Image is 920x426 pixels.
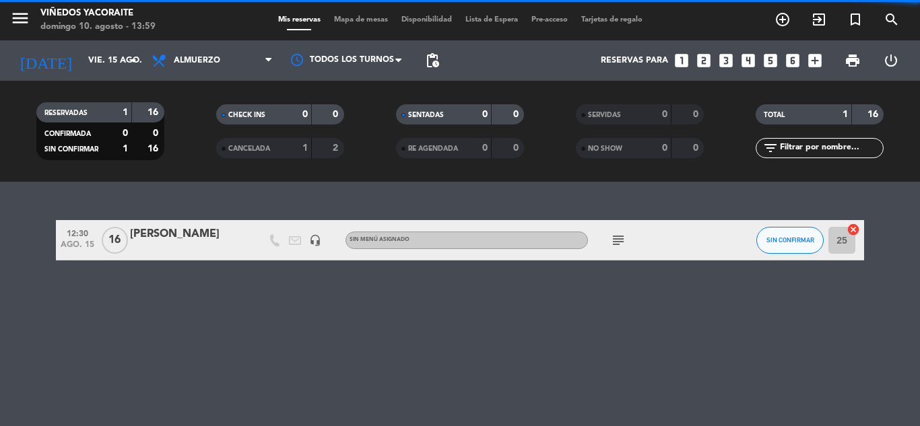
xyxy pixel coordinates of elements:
input: Filtrar por nombre... [779,141,883,155]
span: SENTADAS [408,112,444,118]
strong: 0 [513,110,521,119]
span: SIN CONFIRMAR [44,146,98,153]
i: looks_5 [762,52,779,69]
span: Sin menú asignado [350,237,409,242]
strong: 1 [302,143,308,153]
strong: 0 [662,143,667,153]
strong: 16 [147,144,161,153]
i: exit_to_app [811,11,827,28]
button: SIN CONFIRMAR [756,227,824,254]
i: headset_mic [309,234,321,246]
span: SIN CONFIRMAR [766,236,814,244]
strong: 0 [482,110,488,119]
span: 16 [102,227,128,254]
strong: 1 [123,108,128,117]
i: [DATE] [10,46,81,75]
span: Tarjetas de regalo [574,16,649,24]
span: RE AGENDADA [408,145,458,152]
i: add_circle_outline [775,11,791,28]
strong: 0 [693,110,701,119]
span: CONFIRMADA [44,131,91,137]
span: Almuerzo [174,56,220,65]
strong: 0 [482,143,488,153]
strong: 16 [867,110,881,119]
span: SERVIDAS [588,112,621,118]
i: arrow_drop_down [125,52,141,69]
strong: 1 [843,110,848,119]
i: filter_list [762,140,779,156]
strong: 0 [302,110,308,119]
span: pending_actions [424,52,440,69]
div: LOG OUT [872,40,910,81]
i: menu [10,8,30,28]
span: Disponibilidad [395,16,459,24]
strong: 1 [123,144,128,153]
div: [PERSON_NAME] [130,225,244,243]
button: menu [10,8,30,33]
span: print [845,52,861,69]
div: domingo 10. agosto - 13:59 [40,20,156,34]
span: NO SHOW [588,145,622,152]
strong: 0 [662,110,667,119]
i: looks_one [673,52,690,69]
span: Lista de Espera [459,16,525,24]
i: looks_4 [740,52,757,69]
strong: 16 [147,108,161,117]
i: search [884,11,900,28]
div: Viñedos Yacoraite [40,7,156,20]
span: CHECK INS [228,112,265,118]
span: TOTAL [764,112,785,118]
i: power_settings_new [883,52,899,69]
span: ago. 15 [61,240,94,256]
strong: 0 [153,129,161,138]
strong: 0 [123,129,128,138]
strong: 0 [333,110,341,119]
i: looks_3 [717,52,735,69]
strong: 0 [513,143,521,153]
span: Mis reservas [271,16,327,24]
i: looks_6 [784,52,801,69]
span: Mapa de mesas [327,16,395,24]
i: add_box [806,52,824,69]
i: subject [610,232,626,248]
span: CANCELADA [228,145,270,152]
i: cancel [847,223,860,236]
span: Reservas para [601,56,668,65]
span: Pre-acceso [525,16,574,24]
i: looks_two [695,52,713,69]
span: RESERVADAS [44,110,88,116]
strong: 0 [693,143,701,153]
i: turned_in_not [847,11,863,28]
strong: 2 [333,143,341,153]
span: 12:30 [61,225,94,240]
